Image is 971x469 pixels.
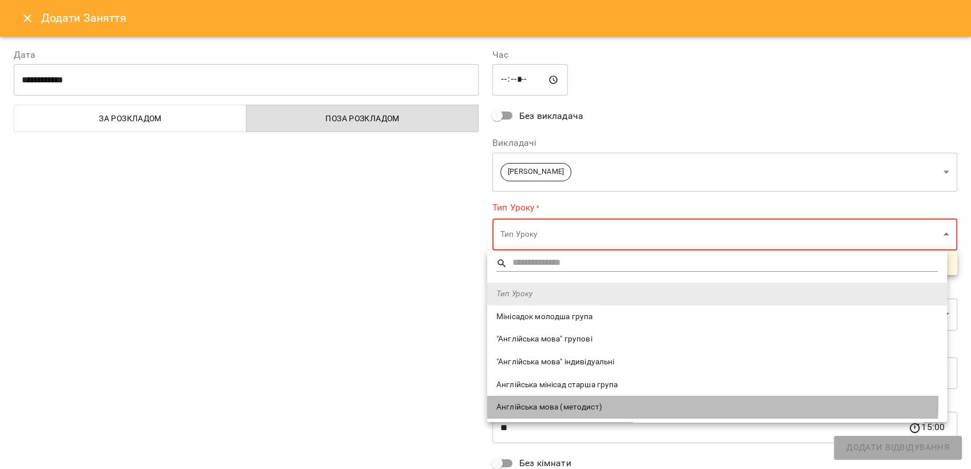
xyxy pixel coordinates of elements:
span: "Англійська мова" індивідуальні [496,356,938,368]
span: Англійська мова (методист) [496,402,938,413]
span: Тип Уроку [496,288,938,300]
span: Англійська мінісад старша група [496,379,938,391]
span: "Англійська мова" групові [496,333,938,345]
span: Мінісадок молодша група [496,311,938,323]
